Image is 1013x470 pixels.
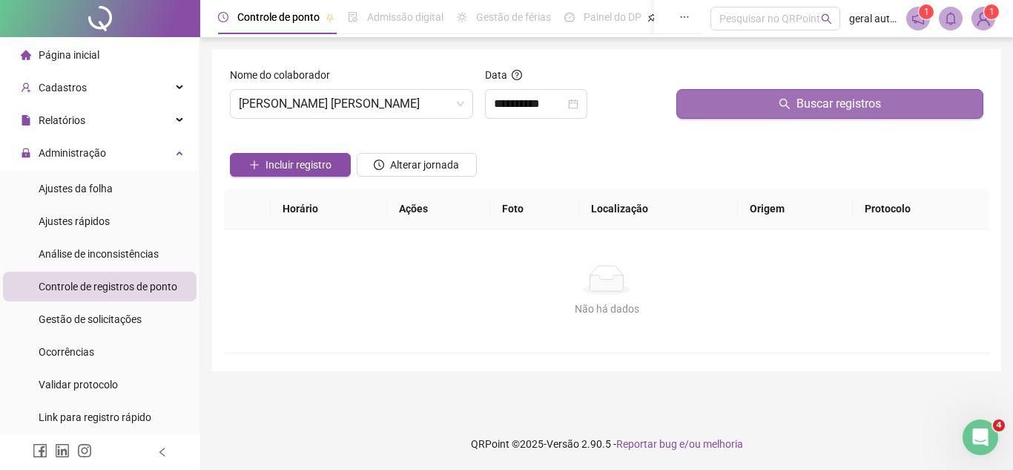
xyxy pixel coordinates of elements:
[647,13,656,22] span: pushpin
[476,11,551,23] span: Gestão de férias
[944,12,957,25] span: bell
[387,189,490,229] th: Ações
[984,4,999,19] sup: Atualize o seu contato no menu Meus Dados
[239,90,464,118] span: Igor de Santana Nascimento
[39,114,85,126] span: Relatórios
[55,443,70,458] span: linkedin
[242,301,971,317] div: Não há dados
[39,411,151,423] span: Link para registro rápido
[21,82,31,93] span: user-add
[924,7,929,17] span: 1
[490,189,579,229] th: Foto
[547,438,579,450] span: Versão
[77,443,92,458] span: instagram
[39,281,177,293] span: Controle de registros de ponto
[39,346,94,358] span: Ocorrências
[679,12,690,22] span: ellipsis
[326,13,334,22] span: pushpin
[485,69,507,81] span: Data
[989,7,994,17] span: 1
[564,12,575,22] span: dashboard
[39,49,99,61] span: Página inicial
[993,420,1005,431] span: 4
[849,10,897,27] span: geral auto center
[218,12,228,22] span: clock-circle
[390,157,459,173] span: Alterar jornada
[911,12,925,25] span: notification
[676,89,983,119] button: Buscar registros
[348,12,358,22] span: file-done
[230,153,351,177] button: Incluir registro
[796,95,881,113] span: Buscar registros
[919,4,934,19] sup: 1
[230,67,340,83] label: Nome do colaborador
[821,13,832,25] span: search
[21,115,31,125] span: file
[39,215,110,227] span: Ajustes rápidos
[271,189,387,229] th: Horário
[249,160,260,170] span: plus
[367,11,443,23] span: Admissão digital
[963,420,998,455] iframe: Intercom live chat
[39,183,113,195] span: Ajustes da folha
[157,447,168,457] span: left
[579,189,738,229] th: Localização
[21,148,31,158] span: lock
[39,313,142,325] span: Gestão de solicitações
[357,153,478,177] button: Alterar jornada
[457,12,467,22] span: sun
[972,7,994,30] img: 80800
[357,160,478,172] a: Alterar jornada
[265,157,331,173] span: Incluir registro
[39,379,118,391] span: Validar protocolo
[21,50,31,60] span: home
[39,248,159,260] span: Análise de inconsistências
[853,189,989,229] th: Protocolo
[200,418,1013,470] footer: QRPoint © 2025 - 2.90.5 -
[39,147,106,159] span: Administração
[33,443,47,458] span: facebook
[779,98,791,110] span: search
[512,70,522,80] span: question-circle
[616,438,743,450] span: Reportar bug e/ou melhoria
[584,11,641,23] span: Painel do DP
[374,160,384,170] span: clock-circle
[237,11,320,23] span: Controle de ponto
[738,189,853,229] th: Origem
[39,82,87,94] span: Cadastros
